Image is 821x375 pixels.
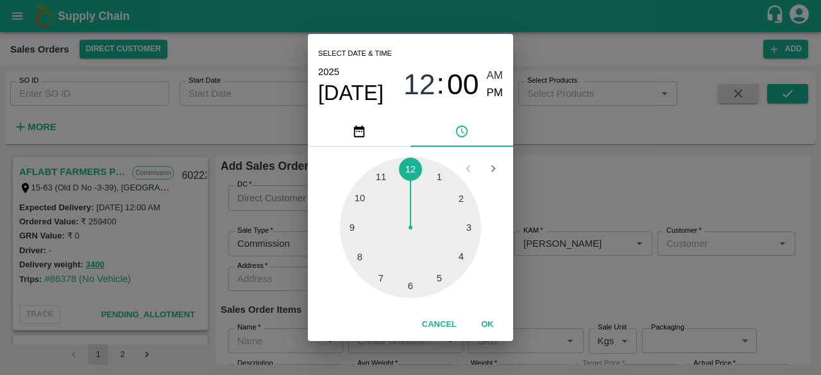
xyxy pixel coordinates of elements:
button: 2025 [318,63,339,80]
button: pick date [308,116,410,147]
button: OK [467,313,508,336]
button: AM [487,67,504,85]
span: : [437,67,444,101]
button: [DATE] [318,80,384,106]
button: PM [487,85,504,102]
button: 00 [447,67,479,101]
span: 12 [403,68,436,101]
button: 12 [403,67,436,101]
button: Open next view [481,156,505,181]
span: 00 [447,68,479,101]
span: Select date & time [318,44,392,63]
button: Cancel [417,313,462,336]
button: pick time [410,116,513,147]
